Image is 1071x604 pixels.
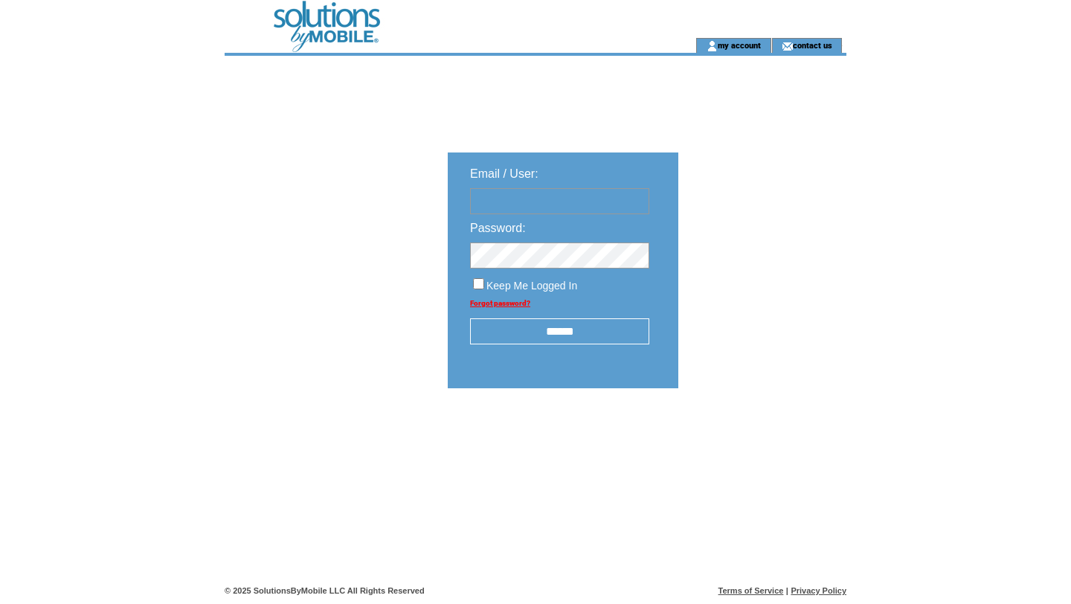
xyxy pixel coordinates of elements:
a: Privacy Policy [791,586,846,595]
span: Email / User: [470,167,538,180]
img: transparent.png [721,425,796,444]
a: Terms of Service [718,586,784,595]
span: Password: [470,222,526,234]
a: my account [718,40,761,50]
span: Keep Me Logged In [486,280,577,292]
span: © 2025 SolutionsByMobile LLC All Rights Reserved [225,586,425,595]
img: contact_us_icon.gif [782,40,793,52]
a: Forgot password? [470,299,530,307]
img: account_icon.gif [707,40,718,52]
a: contact us [793,40,832,50]
span: | [786,586,788,595]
